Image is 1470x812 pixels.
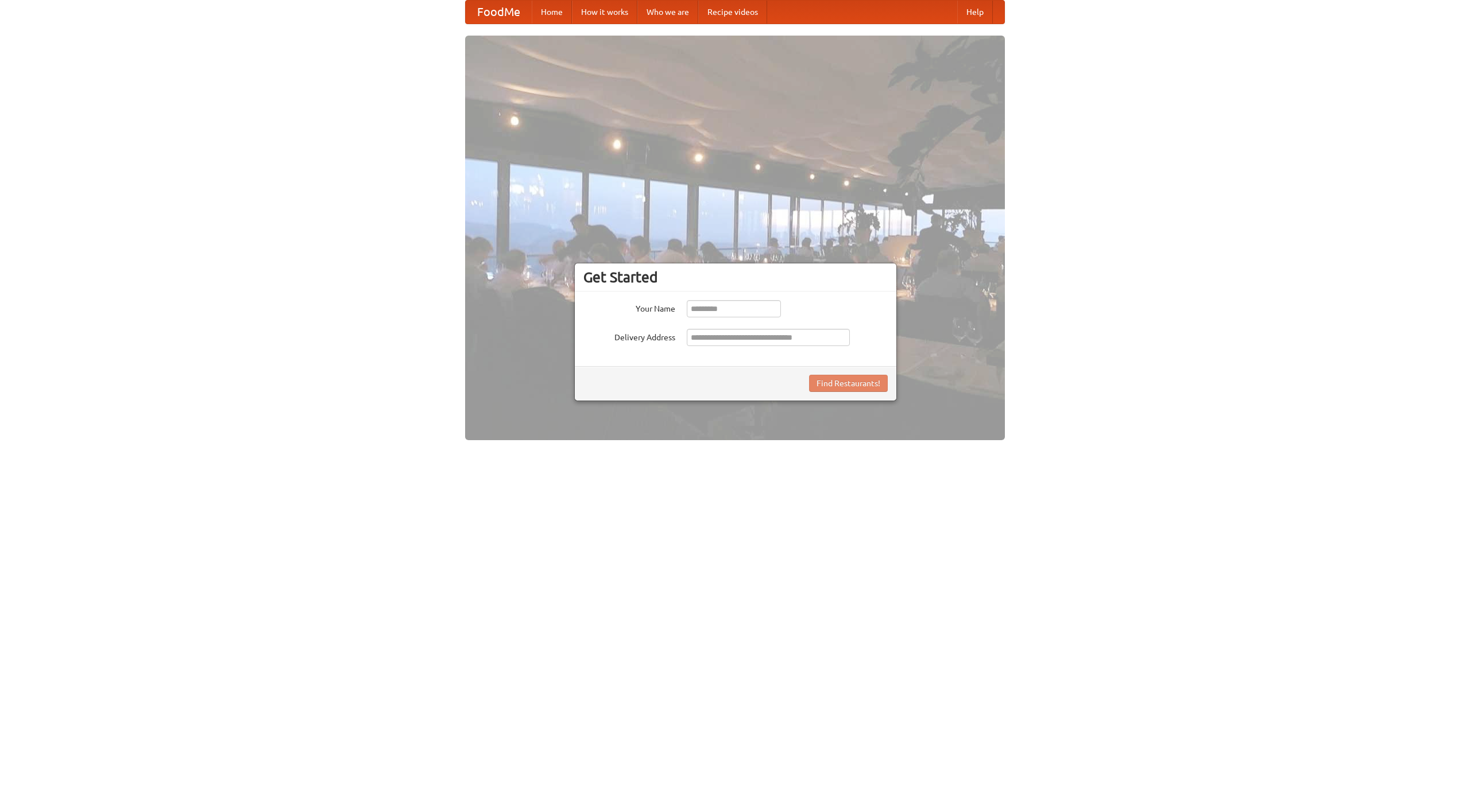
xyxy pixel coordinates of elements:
label: Your Name [583,300,675,314]
label: Delivery Address [583,329,675,343]
a: Recipe videos [698,1,767,24]
a: Who we are [637,1,698,24]
button: Find Restaurants! [809,375,888,392]
a: How it works [572,1,637,24]
a: Home [532,1,572,24]
h3: Get Started [583,269,888,286]
a: Help [957,1,993,24]
a: FoodMe [466,1,532,24]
